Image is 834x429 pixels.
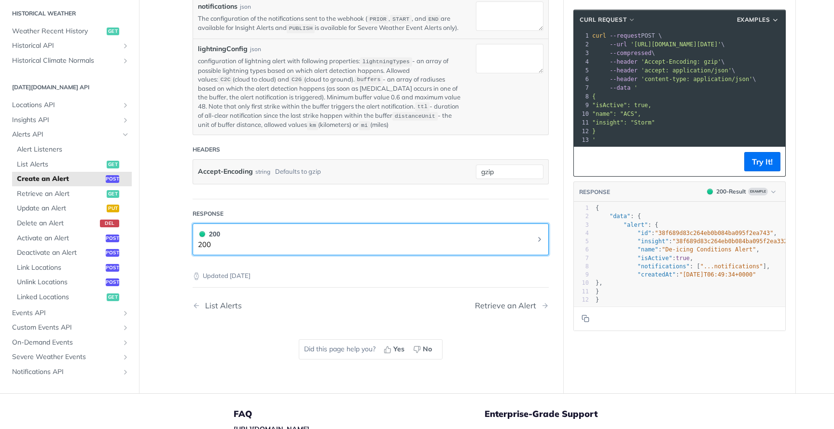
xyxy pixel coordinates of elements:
span: START [392,16,409,23]
span: ' [634,84,638,91]
span: "name" [638,246,658,253]
span: On-Demand Events [12,338,119,347]
span: "id" [638,230,652,236]
button: Show subpages for Severe Weather Events [122,353,129,361]
a: Events APIShow subpages for Events API [7,305,132,320]
a: Update an Alertput [12,201,132,216]
button: Show subpages for Historical API [122,42,129,50]
div: 2 [574,212,589,221]
div: 3 [574,49,590,57]
p: The configuration of the notifications sent to the webhook ( , , and are available for Insight Al... [198,14,461,33]
span: : { [596,213,641,220]
span: get [107,293,119,301]
span: 200 [707,189,713,194]
span: 'accept: application/json' [641,67,732,74]
span: get [107,190,119,198]
span: --url [610,41,627,48]
span: ' [592,137,596,143]
span: Weather Recent History [12,26,104,36]
a: Delete an Alertdel [12,216,132,231]
span: "alert" [624,221,648,228]
div: 6 [574,246,589,254]
button: Show subpages for Notifications API [122,368,129,376]
p: 200 [198,239,220,250]
button: Yes [380,342,410,357]
a: Historical APIShow subpages for Historical API [7,39,132,53]
span: --compressed [610,50,652,56]
span: Retrieve an Alert [17,189,104,199]
div: 11 [574,288,589,296]
a: Alerts APIHide subpages for Alerts API [7,127,132,142]
span: "data" [610,213,630,220]
a: Notifications APIShow subpages for Notifications API [7,365,132,379]
button: Show subpages for Locations API [122,101,129,109]
span: get [107,27,119,35]
button: Try It! [744,152,780,171]
span: --request [610,32,641,39]
span: Create an Alert [17,174,103,184]
a: Activate an Alertpost [12,231,132,245]
span: "De-icing Conditions Alert" [662,246,756,253]
span: Custom Events API [12,323,119,332]
div: Retrieve an Alert [475,301,541,310]
button: Show subpages for Historical Climate Normals [122,57,129,65]
button: Show subpages for Events API [122,309,129,317]
span: "isActive" [638,255,672,262]
h5: Enterprise-Grade Support [485,408,710,420]
span: }, [596,279,603,286]
span: km [309,122,316,129]
div: 5 [574,237,589,246]
span: END [429,16,439,23]
div: 6 [574,75,590,83]
span: POST \ [592,32,662,39]
span: get [107,160,119,168]
span: Link Locations [17,263,103,273]
span: Historical API [12,41,119,51]
span: Yes [393,344,404,354]
a: Insights APIShow subpages for Insights API [7,113,132,127]
div: 4 [574,229,589,237]
button: No [410,342,437,357]
span: Notifications API [12,367,119,377]
span: post [106,278,119,286]
span: post [106,234,119,242]
span: Locations API [12,100,119,110]
div: 4 [574,57,590,66]
span: : , [596,246,760,253]
span: "[DATE]T06:49:34+0000" [679,271,756,278]
div: json [240,2,251,11]
div: 1 [574,204,589,212]
h5: FAQ [234,408,485,420]
span: C2C [221,77,231,83]
div: 12 [574,296,589,304]
a: Unlink Locationspost [12,275,132,290]
span: mi [361,122,368,129]
span: post [106,175,119,183]
button: Examples [734,15,783,25]
span: ttl [417,104,428,111]
button: Show subpages for Custom Events API [122,324,129,332]
h2: Historical Weather [7,9,132,17]
button: 200200-ResultExample [702,187,780,196]
span: true [676,255,690,262]
a: Deactivate an Alertpost [12,246,132,260]
div: 10 [574,110,590,118]
button: Copy to clipboard [579,311,592,326]
span: Example [748,188,768,195]
span: C2G [292,77,302,83]
label: Accept-Encoding [198,165,253,179]
span: PRIOR [370,16,387,23]
a: Severe Weather EventsShow subpages for Severe Weather Events [7,350,132,364]
span: 'content-type: application/json' [641,76,752,83]
span: post [106,264,119,272]
span: Events API [12,308,119,318]
span: \ [592,76,756,83]
h2: [DATE][DOMAIN_NAME] API [7,83,132,92]
span: Deactivate an Alert [17,248,103,258]
span: Alerts API [12,130,119,139]
div: 8 [574,92,590,101]
a: Historical Climate NormalsShow subpages for Historical Climate Normals [7,54,132,68]
span: "isActive": true, [592,102,652,109]
span: : , [596,238,794,245]
span: : { [596,221,658,228]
